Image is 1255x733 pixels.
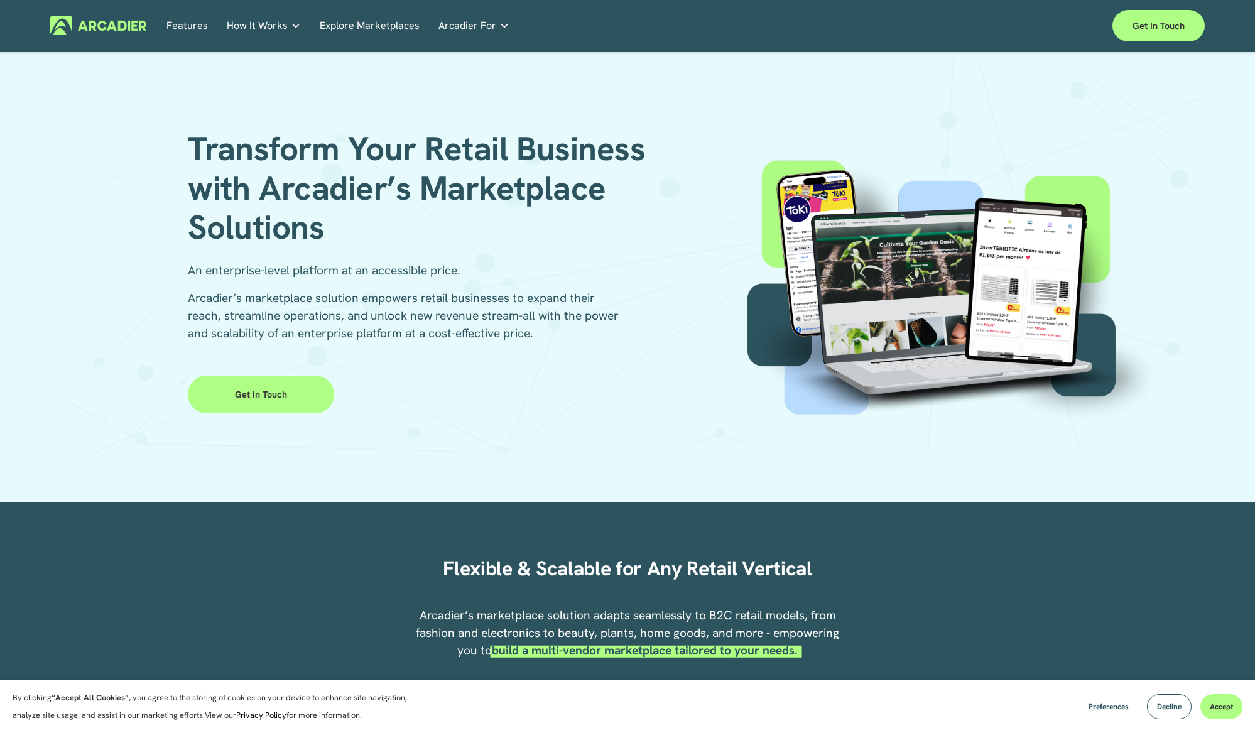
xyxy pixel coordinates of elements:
p: Arcadier’s marketplace solution empowers retail businesses to expand their reach, streamline oper... [188,290,627,342]
span: Preferences [1089,702,1129,712]
span: Decline [1157,702,1182,712]
p: By clicking , you agree to the storing of cookies on your device to enhance site navigation, anal... [13,689,421,724]
button: Decline [1147,694,1192,719]
span: Accept [1210,702,1233,712]
p: An enterprise-level platform at an accessible price. [188,262,627,280]
button: Accept [1200,694,1242,719]
img: Arcadier [50,16,146,35]
a: folder dropdown [227,16,301,35]
a: Features [166,16,208,35]
a: folder dropdown [438,16,509,35]
strong: “Accept All Cookies” [52,692,129,703]
strong: build a multi-vendor marketplace tailored to your needs. [492,643,798,658]
p: Arcadier’s marketplace solution adapts seamlessly to B2C retail models, from fashion and electron... [414,607,841,660]
h2: Flexible & Scalable for Any Retail Vertical [414,557,841,582]
h1: Transform Your Retail Business with Arcadier’s Marketplace Solutions [188,129,664,247]
button: Preferences [1079,694,1138,719]
a: Explore Marketplaces [320,16,420,35]
span: How It Works [227,17,288,35]
span: Arcadier For [438,17,496,35]
a: Privacy Policy [236,710,286,720]
a: Get in Touch [188,376,334,413]
a: Get in touch [1112,10,1205,41]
